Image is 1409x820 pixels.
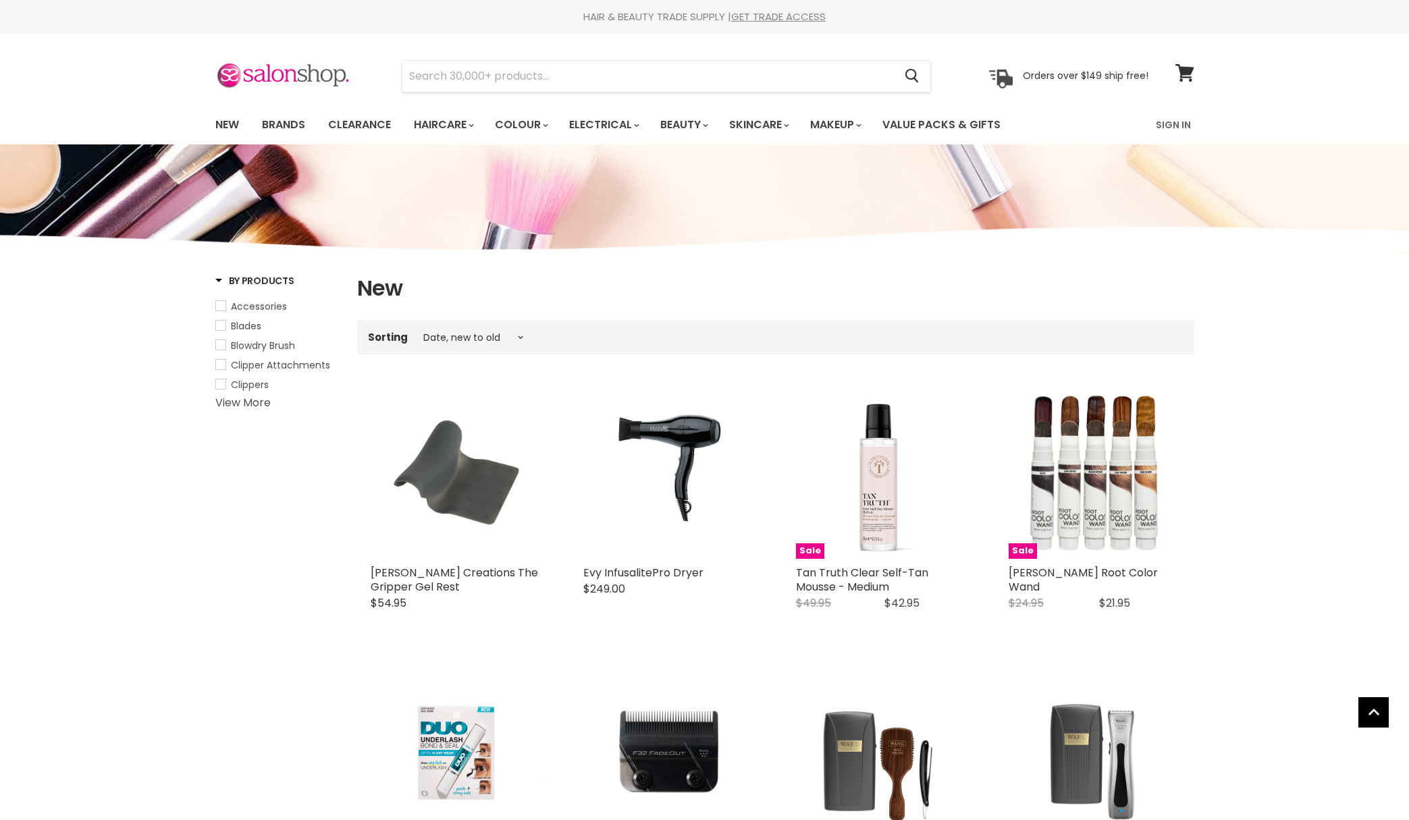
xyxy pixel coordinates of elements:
[872,111,1011,139] a: Value Packs & Gifts
[731,9,826,24] a: GET TRADE ACCESS
[392,387,521,559] img: Betty Dain Creations The Gripper Gel Rest
[1099,595,1130,611] span: $21.95
[215,395,271,410] a: View More
[318,111,401,139] a: Clearance
[1009,543,1037,559] span: Sale
[371,387,543,559] a: Betty Dain Creations The Gripper Gel Rest Betty Dain Creations The Gripper Gel Rest
[1009,595,1044,611] span: $24.95
[205,105,1080,144] ul: Main menu
[796,565,928,595] a: Tan Truth Clear Self-Tan Mousse - Medium
[215,338,340,353] a: Blowdry Brush
[895,61,930,92] button: Search
[371,595,406,611] span: $54.95
[231,339,295,352] span: Blowdry Brush
[583,581,625,597] span: $249.00
[371,565,538,595] a: [PERSON_NAME] Creations The Gripper Gel Rest
[231,358,330,372] span: Clipper Attachments
[198,105,1211,144] nav: Main
[215,377,340,392] a: Clippers
[583,387,755,559] a: Evy InfusalitePro Dryer
[824,387,939,559] img: Tan Truth Clear Self-Tan Mousse - Medium
[215,274,294,288] h3: By Products
[719,111,797,139] a: Skincare
[215,319,340,333] a: Blades
[368,331,408,343] label: Sorting
[485,111,556,139] a: Colour
[231,378,269,391] span: Clippers
[583,565,703,580] a: Evy InfusalitePro Dryer
[252,111,315,139] a: Brands
[796,387,968,559] a: Tan Truth Clear Self-Tan Mousse - Medium Sale
[1009,565,1158,595] a: [PERSON_NAME] Root Color Wand
[1009,394,1181,551] img: Jerome Russell Root Color Wand
[1148,111,1199,139] a: Sign In
[796,595,831,611] span: $49.95
[402,60,931,92] form: Product
[1009,387,1181,559] a: Jerome Russell Root Color Wand Jerome Russell Root Color Wand Sale
[650,111,716,139] a: Beauty
[796,543,824,559] span: Sale
[357,274,1194,302] h1: New
[884,595,920,611] span: $42.95
[404,111,482,139] a: Haircare
[198,10,1211,24] div: HAIR & BEAUTY TRADE SUPPLY |
[559,111,647,139] a: Electrical
[205,111,249,139] a: New
[402,61,895,92] input: Search
[1023,70,1148,82] p: Orders over $149 ship free!
[231,319,261,333] span: Blades
[215,299,340,314] a: Accessories
[215,358,340,373] a: Clipper Attachments
[231,300,287,313] span: Accessories
[800,111,870,139] a: Makeup
[608,387,730,559] img: Evy InfusalitePro Dryer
